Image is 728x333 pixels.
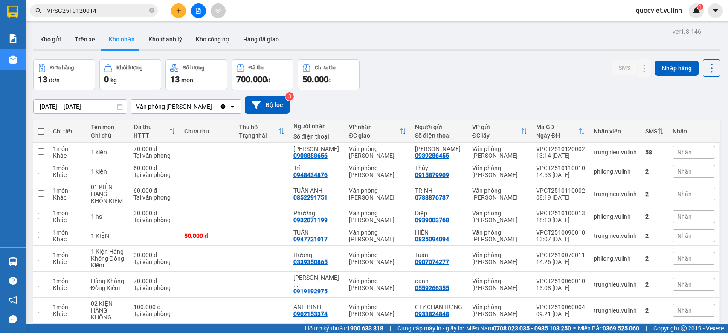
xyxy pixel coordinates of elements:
[415,217,449,223] div: 0939003768
[176,8,182,14] span: plus
[677,149,692,156] span: Nhãn
[681,325,687,331] span: copyright
[236,29,286,49] button: Hàng đã giao
[215,8,221,14] span: aim
[472,304,528,317] div: Văn phòng [PERSON_NAME]
[133,210,176,217] div: 30.000 đ
[133,304,176,310] div: 100.000 đ
[133,194,176,201] div: Tại văn phòng
[136,102,212,111] div: Văn phòng [PERSON_NAME]
[677,281,692,288] span: Nhãn
[133,124,169,130] div: Đã thu
[35,8,41,14] span: search
[53,310,82,317] div: Khác
[133,258,176,265] div: Tại văn phòng
[536,310,585,317] div: 09:21 [DATE]
[91,132,125,139] div: Ghi chú
[641,120,668,143] th: Toggle SortBy
[91,124,125,130] div: Tên món
[133,187,176,194] div: 60.000 đ
[645,191,664,197] div: 2
[211,3,226,18] button: aim
[415,132,464,139] div: Số điện thoại
[697,4,703,10] sup: 1
[612,60,637,75] button: SMS
[91,168,125,175] div: 1 kiện
[415,210,464,217] div: Diệp
[112,314,117,321] span: ...
[466,324,571,333] span: Miền Nam
[629,5,689,16] span: quocviet.vulinh
[110,77,117,84] span: kg
[293,171,328,178] div: 0948434876
[603,325,639,332] strong: 0369 525 060
[415,165,464,171] div: Thúy
[181,77,193,84] span: món
[415,252,464,258] div: Tuấn
[293,217,328,223] div: 0932071199
[220,103,226,110] svg: Clear value
[68,29,102,49] button: Trên xe
[472,210,528,223] div: Văn phòng [PERSON_NAME]
[53,229,82,236] div: 1 món
[645,232,664,239] div: 2
[415,145,464,152] div: Cảnh Hưng
[53,252,82,258] div: 1 món
[293,152,328,159] div: 0908888656
[239,132,278,139] div: Trạng thái
[345,120,411,143] th: Toggle SortBy
[472,187,528,201] div: Văn phòng [PERSON_NAME]
[472,252,528,265] div: Văn phòng [PERSON_NAME]
[536,210,585,217] div: VPCT2510100013
[293,288,328,295] div: 0919192975
[34,100,127,113] input: Select a date range.
[536,194,585,201] div: 08:19 [DATE]
[708,3,723,18] button: caret-down
[472,229,528,243] div: Văn phòng [PERSON_NAME]
[133,132,169,139] div: HTTT
[171,3,186,18] button: plus
[133,165,176,171] div: 60.000 đ
[133,252,176,258] div: 30.000 đ
[536,124,578,130] div: Mã GD
[245,96,290,114] button: Bộ lọc
[183,65,204,71] div: Số lượng
[213,102,214,111] input: Selected Văn phòng Cao Thắng.
[293,210,341,217] div: Phương
[349,278,406,291] div: Văn phòng [PERSON_NAME]
[53,145,82,152] div: 1 món
[53,236,82,243] div: Khác
[184,232,230,239] div: 50.000 đ
[116,65,142,71] div: Khối lượng
[293,229,341,236] div: TUẤN
[536,132,578,139] div: Ngày ĐH
[91,248,125,269] div: 1 Kiện Hàng Không Đồng Kiểm
[349,145,406,159] div: Văn phòng [PERSON_NAME]
[53,128,82,135] div: Chi tiết
[91,232,125,239] div: 1 KIỆN
[415,284,449,291] div: 0559266355
[349,304,406,317] div: Văn phòng [PERSON_NAME]
[33,59,95,90] button: Đơn hàng13đơn
[677,255,692,262] span: Nhãn
[677,232,692,239] span: Nhãn
[645,149,664,156] div: 58
[293,252,341,258] div: Hương
[9,34,17,43] img: solution-icon
[149,8,154,13] span: close-circle
[472,165,528,178] div: Văn phòng [PERSON_NAME]
[9,257,17,266] img: warehouse-icon
[293,236,328,243] div: 0947721017
[594,232,637,239] div: trunghieu.vulinh
[49,77,60,84] span: đơn
[236,74,267,84] span: 700.000
[285,92,294,101] sup: 3
[53,284,82,291] div: Khác
[293,187,341,194] div: TUẤN ANH
[645,307,664,314] div: 2
[91,149,125,156] div: 1 kiện
[293,304,341,310] div: ANH BÌNH
[38,74,47,84] span: 13
[293,258,328,265] div: 0339350865
[53,258,82,265] div: Khác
